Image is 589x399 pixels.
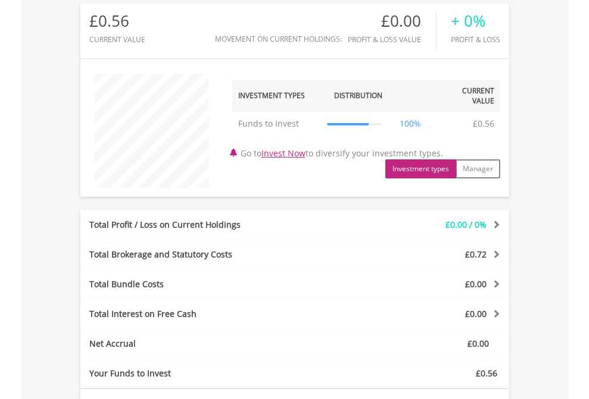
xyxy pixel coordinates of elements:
[334,90,382,100] div: Distribution
[89,12,145,30] div: £0.56
[433,80,500,112] th: Current Value
[80,308,331,320] div: Total Interest on Free Cash
[223,68,509,178] div: Go to to diversify your investment types.
[467,112,500,136] td: £0.56
[451,12,500,30] div: + 0%
[465,308,487,319] span: £0.00
[445,219,487,230] span: £0.00 / 0%
[215,35,342,43] div: Movement on Current Holdings:
[261,147,306,159] a: Invest Now
[80,367,295,379] div: Your Funds to Invest
[465,278,487,290] span: £0.00
[232,112,322,136] td: Funds to Invest
[80,219,331,231] div: Total Profit / Loss on Current Holdings
[80,338,331,350] div: Net Accrual
[465,249,487,260] span: £0.72
[385,159,456,178] button: Investment types
[388,112,433,136] td: 100%
[80,278,331,290] div: Total Bundle Costs
[468,338,489,349] span: £0.00
[451,36,500,43] div: Profit & Loss
[348,36,436,43] div: Profit & Loss Value
[348,12,436,30] div: £0.00
[80,249,331,260] div: Total Brokerage and Statutory Costs
[232,80,322,112] th: Investment Types
[89,36,145,43] div: CURRENT VALUE
[476,367,497,379] span: £0.56
[456,159,500,178] button: Manager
